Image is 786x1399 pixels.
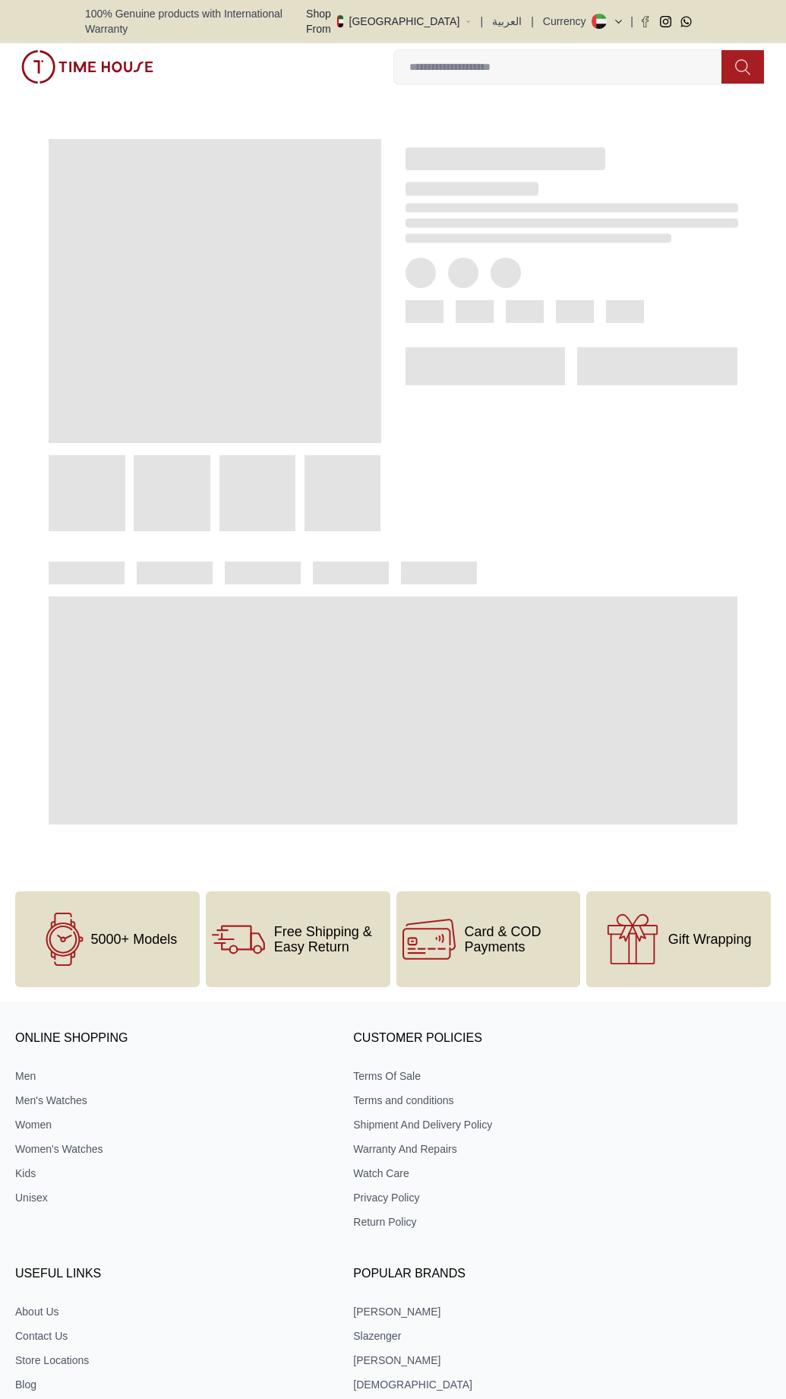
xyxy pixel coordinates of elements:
[15,1190,320,1205] a: Unisex
[481,14,484,29] span: |
[353,1166,658,1181] a: Watch Care
[15,1027,320,1050] h3: ONLINE SHOPPING
[465,924,575,954] span: Card & COD Payments
[15,1093,320,1108] a: Men's Watches
[15,1328,320,1344] a: Contact Us
[15,1304,320,1319] a: About Us
[353,1328,658,1344] a: Slazenger
[306,6,472,36] button: Shop From[GEOGRAPHIC_DATA]
[353,1190,658,1205] a: Privacy Policy
[85,6,306,36] span: 100% Genuine products with International Warranty
[15,1166,320,1181] a: Kids
[353,1141,658,1157] a: Warranty And Repairs
[353,1117,658,1132] a: Shipment And Delivery Policy
[353,1027,658,1050] h3: CUSTOMER POLICIES
[353,1353,658,1368] a: [PERSON_NAME]
[15,1377,320,1392] a: Blog
[21,50,153,84] img: ...
[91,932,178,947] span: 5000+ Models
[15,1141,320,1157] a: Women's Watches
[353,1214,658,1230] a: Return Policy
[668,932,752,947] span: Gift Wrapping
[353,1263,658,1286] h3: Popular Brands
[274,924,384,954] span: Free Shipping & Easy Return
[337,15,343,27] img: United Arab Emirates
[15,1117,320,1132] a: Women
[543,14,592,29] div: Currency
[353,1068,658,1084] a: Terms Of Sale
[353,1304,658,1319] a: [PERSON_NAME]
[15,1263,320,1286] h3: USEFUL LINKS
[630,14,633,29] span: |
[15,1353,320,1368] a: Store Locations
[660,16,671,27] a: Instagram
[353,1377,658,1392] a: [DEMOGRAPHIC_DATA]
[531,14,534,29] span: |
[353,1093,658,1108] a: Terms and conditions
[15,1068,320,1084] a: Men
[492,14,522,29] button: العربية
[639,16,651,27] a: Facebook
[680,16,692,27] a: Whatsapp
